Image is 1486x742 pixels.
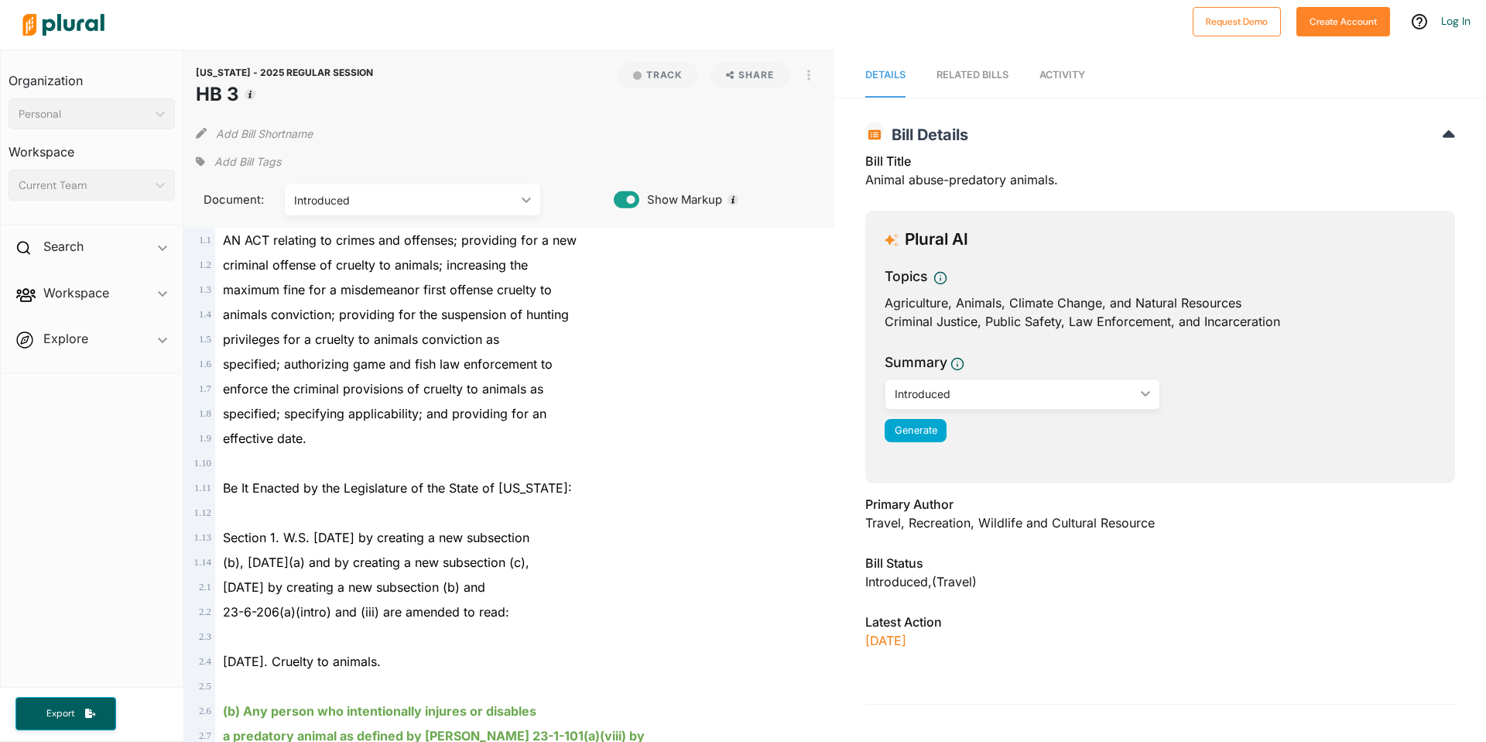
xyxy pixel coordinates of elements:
span: [US_STATE] - 2025 REGULAR SESSION [196,67,373,78]
span: (b), [DATE](a) and by creating a new subsection (c), [223,555,529,570]
div: Add tags [196,150,281,173]
span: privileges for a cruelty to animals conviction as [223,331,499,347]
span: 1 . 14 [194,557,211,568]
h3: Latest Action [865,613,1455,631]
button: Request Demo [1193,7,1281,36]
h2: Search [43,238,84,255]
div: Introduced [895,386,1135,402]
div: Introduced , ( ) [865,572,1455,591]
button: Track [618,62,698,88]
span: 1 . 7 [199,383,211,394]
p: [DATE] [865,631,1455,650]
span: 2 . 3 [199,631,211,642]
span: criminal offense of cruelty to animals; increasing the [223,257,528,273]
h3: Bill Status [865,554,1455,572]
span: 2 . 1 [199,582,211,593]
span: Details [865,69,906,81]
span: 1 . 2 [199,259,211,270]
span: 2 . 7 [199,730,211,741]
span: Show Markup [639,191,722,208]
span: 1 . 8 [199,408,211,419]
span: specified; authorizing game and fish law enforcement to [223,356,553,372]
span: [DATE]. Cruelty to animals. [223,654,381,669]
h3: Topics [885,266,927,287]
h3: Organization [9,58,175,92]
span: 1 . 6 [199,359,211,369]
span: 1 . 5 [199,334,211,345]
span: 2 . 2 [199,606,211,617]
span: Activity [1039,69,1085,81]
span: effective date. [223,431,306,446]
a: Log In [1441,14,1471,28]
h3: Bill Title [865,152,1455,170]
span: 23-6-206(a)(intro) and (iii) are amended to read: [223,604,509,620]
h3: Workspace [9,129,175,163]
span: 1 . 9 [199,433,211,444]
button: Share [710,62,790,88]
h3: Primary Author [865,495,1455,514]
a: RELATED BILLS [936,53,1008,98]
h3: Summary [885,352,947,373]
div: Tooltip anchor [243,88,257,101]
span: 1 . 1 [199,235,211,246]
button: Create Account [1296,7,1390,36]
span: Section 1. W.S. [DATE] by creating a new subsection [223,530,529,545]
div: Personal [19,106,149,122]
button: Add Bill Shortname [216,121,313,146]
a: Details [865,53,906,98]
span: AN ACT relating to crimes and offenses; providing for a new [223,232,577,248]
ins: (b) Any person who intentionally injures or disables [223,703,536,719]
span: Be It Enacted by the Legislature of the State of [US_STATE]: [223,480,572,496]
div: Agriculture, Animals, Climate Change, and Natural Resources [885,294,1436,312]
span: 1 . 10 [194,458,211,469]
button: Share [704,62,796,88]
span: 1 . 3 [199,284,211,295]
div: Travel, Recreation, Wildlife and Cultural Resource [865,514,1455,532]
span: 1 . 11 [194,483,211,493]
span: specified; specifying applicability; and providing for an [223,406,546,421]
div: RELATED BILLS [936,67,1008,82]
button: Generate [885,419,947,442]
span: 2 . 5 [199,681,211,692]
span: Generate [895,424,937,436]
a: Create Account [1296,12,1390,29]
h1: HB 3 [196,81,373,108]
span: 1 . 12 [194,507,211,518]
span: Document: [196,191,265,208]
span: 2 . 4 [199,656,211,667]
h3: Plural AI [905,230,968,249]
span: maximum fine for a misdemeanor first offense cruelty to [223,282,552,297]
div: Introduced [294,192,515,208]
a: Request Demo [1193,12,1281,29]
div: Current Team [19,177,149,194]
span: Export [36,707,85,720]
span: enforce the criminal provisions of cruelty to animals as [223,381,543,397]
span: Travel [936,574,972,589]
button: Export [15,697,116,730]
div: Tooltip anchor [726,193,740,207]
span: 1 . 13 [194,532,211,543]
span: Add Bill Tags [214,154,281,170]
div: Criminal Justice, Public Safety, Law Enforcement, and Incarceration [885,312,1436,331]
span: Bill Details [884,125,968,144]
div: Animal abuse-predatory animals. [865,152,1455,198]
span: [DATE] by creating a new subsection (b) and [223,579,485,595]
a: Activity [1039,53,1085,98]
span: animals conviction; providing for the suspension of hunting [223,307,569,322]
span: 1 . 4 [199,309,211,320]
span: 2 . 6 [199,706,211,716]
